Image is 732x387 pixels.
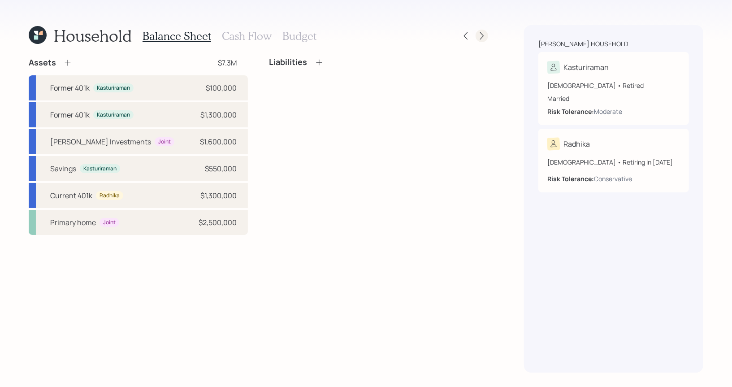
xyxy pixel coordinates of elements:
div: Joint [158,138,171,146]
div: Kasturiraman [97,111,130,119]
h1: Household [54,26,132,45]
h3: Balance Sheet [143,30,211,43]
h3: Cash Flow [222,30,272,43]
div: Kasturiraman [97,84,130,92]
h3: Budget [282,30,316,43]
div: [DEMOGRAPHIC_DATA] • Retired [547,81,680,90]
div: Married [547,94,680,103]
div: Kasturiraman [83,165,117,173]
div: Radhika [100,192,120,200]
h4: Liabilities [269,57,308,67]
div: [PERSON_NAME] Investments [50,136,151,147]
div: $100,000 [206,83,237,93]
div: Radhika [563,139,590,149]
h4: Assets [29,58,56,68]
div: $550,000 [205,163,237,174]
div: [DEMOGRAPHIC_DATA] • Retiring in [DATE] [547,157,680,167]
div: Kasturiraman [563,62,609,73]
div: $2,500,000 [199,217,237,228]
div: Current 401k [50,190,92,201]
div: $1,300,000 [201,190,237,201]
div: Savings [50,163,76,174]
div: $7.3M [218,57,237,68]
div: Former 401k [50,83,90,93]
b: Risk Tolerance: [547,174,594,183]
div: Joint [103,219,116,226]
div: [PERSON_NAME] household [538,39,628,48]
b: Risk Tolerance: [547,107,594,116]
div: Primary home [50,217,96,228]
div: Former 401k [50,109,90,120]
div: $1,600,000 [200,136,237,147]
div: Conservative [594,174,632,183]
div: $1,300,000 [201,109,237,120]
div: Moderate [594,107,622,116]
